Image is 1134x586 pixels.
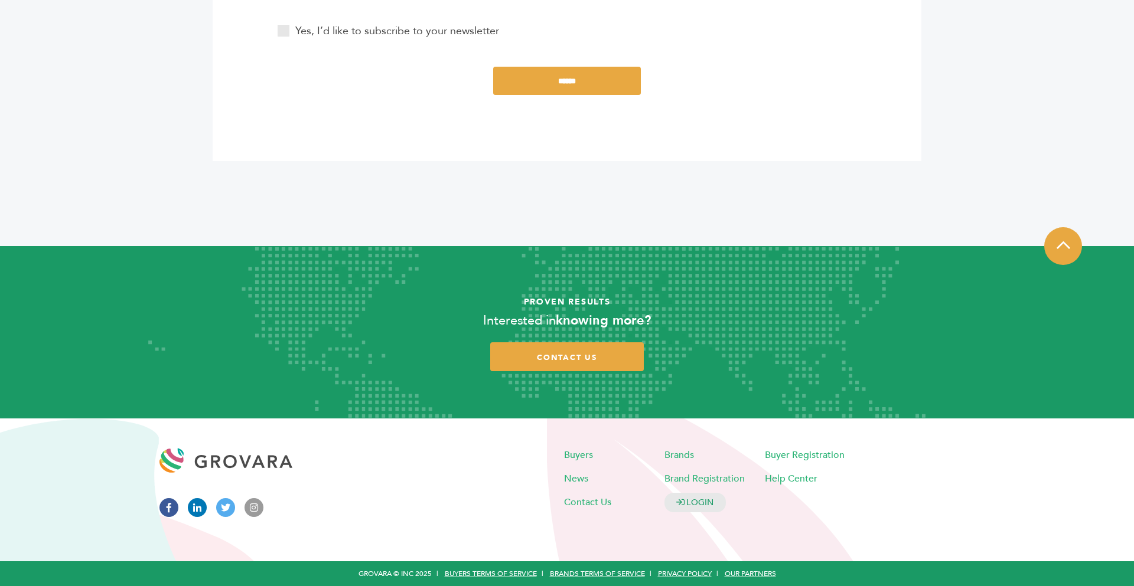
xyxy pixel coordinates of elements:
span: | [537,568,548,579]
a: Brand Registration [664,472,745,485]
a: Help Center [765,472,817,485]
a: Privacy Policy [658,569,712,578]
a: Our Partners [725,569,776,578]
a: LOGIN [664,493,726,512]
span: | [712,568,723,579]
a: Brands [664,448,694,461]
span: | [645,568,656,579]
span: contact us [537,352,597,363]
a: Buyers [564,448,593,461]
span: | [432,568,443,579]
a: Buyer Registration [765,448,845,461]
a: contact us [490,342,644,371]
span: Interested in [483,312,556,329]
a: Contact Us [564,496,611,509]
label: Yes, I’d like to subscribe to your newsletter [278,23,499,39]
a: Brands Terms of Service [550,569,645,578]
a: Buyers Terms of Service [445,569,537,578]
a: News [564,472,588,485]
